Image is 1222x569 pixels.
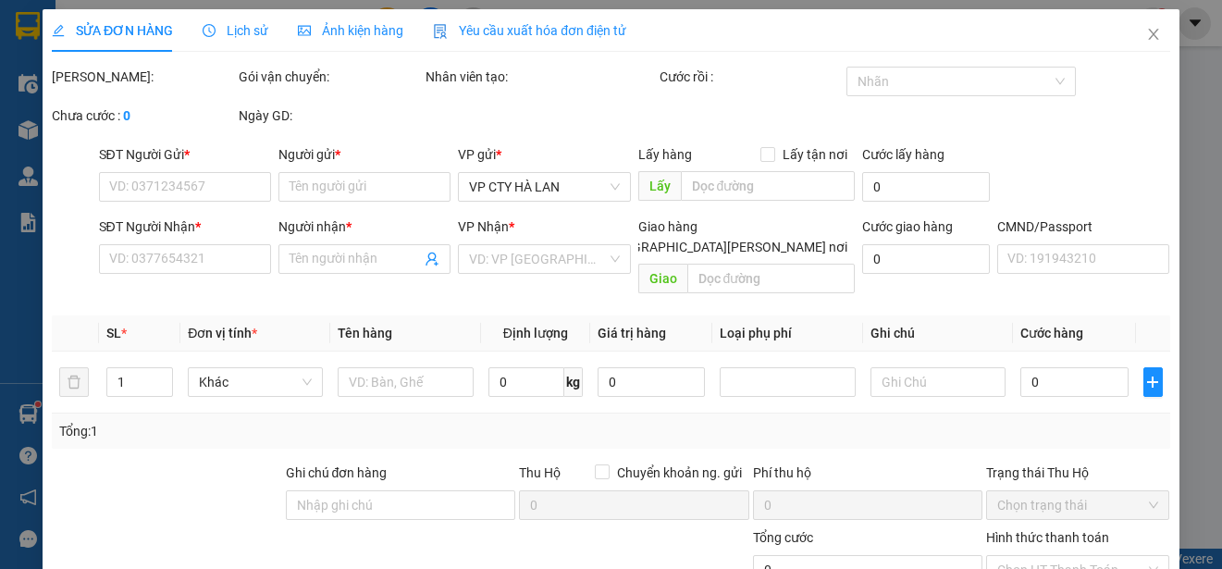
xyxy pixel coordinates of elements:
[753,463,983,490] div: Phí thu hộ
[426,67,656,87] div: Nhân viên tạo:
[564,367,583,397] span: kg
[99,216,271,237] div: SĐT Người Nhận
[998,491,1159,519] span: Chọn trạng thái
[433,23,626,38] span: Yêu cầu xuất hóa đơn điện tử
[458,144,630,165] div: VP gửi
[713,315,863,352] th: Loại phụ phí
[239,67,422,87] div: Gói vận chuyển:
[239,105,422,126] div: Ngày GD:
[52,23,173,38] span: SỬA ĐƠN HÀNG
[987,463,1170,483] div: Trạng thái Thu Hộ
[52,105,235,126] div: Chưa cước :
[433,24,448,39] img: icon
[188,326,257,340] span: Đơn vị tính
[870,367,1006,397] input: Ghi Chú
[59,367,89,397] button: delete
[638,147,692,162] span: Lấy hàng
[199,368,312,396] span: Khác
[286,490,516,520] input: Ghi chú đơn hàng
[660,67,843,87] div: Cước rồi :
[997,216,1169,237] div: CMND/Passport
[596,237,856,257] span: [GEOGRAPHIC_DATA][PERSON_NAME] nơi
[987,530,1110,545] label: Hình thức thanh toán
[99,144,271,165] div: SĐT Người Gửi
[863,147,945,162] label: Cước lấy hàng
[106,326,121,340] span: SL
[1144,375,1162,390] span: plus
[638,219,697,234] span: Giao hàng
[681,171,856,201] input: Dọc đường
[863,219,954,234] label: Cước giao hàng
[298,24,311,37] span: picture
[638,171,681,201] span: Lấy
[1143,367,1163,397] button: plus
[687,264,856,293] input: Dọc đường
[52,24,65,37] span: edit
[638,264,687,293] span: Giao
[458,219,509,234] span: VP Nhận
[503,326,568,340] span: Định lượng
[1020,326,1083,340] span: Cước hàng
[776,144,856,165] span: Lấy tận nơi
[863,244,991,274] input: Cước giao hàng
[425,252,439,266] span: user-add
[286,465,388,480] label: Ghi chú đơn hàng
[52,67,235,87] div: [PERSON_NAME]:
[59,421,473,441] div: Tổng: 1
[469,173,619,201] span: VP CTY HÀ LAN
[339,326,393,340] span: Tên hàng
[278,144,451,165] div: Người gửi
[863,172,991,202] input: Cước lấy hàng
[203,24,216,37] span: clock-circle
[123,108,130,123] b: 0
[519,465,561,480] span: Thu Hộ
[278,216,451,237] div: Người nhận
[1146,27,1161,42] span: close
[203,23,268,38] span: Lịch sử
[298,23,403,38] span: Ảnh kiện hàng
[1128,9,1179,61] button: Close
[863,315,1013,352] th: Ghi chú
[610,463,749,483] span: Chuyển khoản ng. gửi
[598,326,666,340] span: Giá trị hàng
[753,530,813,545] span: Tổng cước
[339,367,474,397] input: VD: Bàn, Ghế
